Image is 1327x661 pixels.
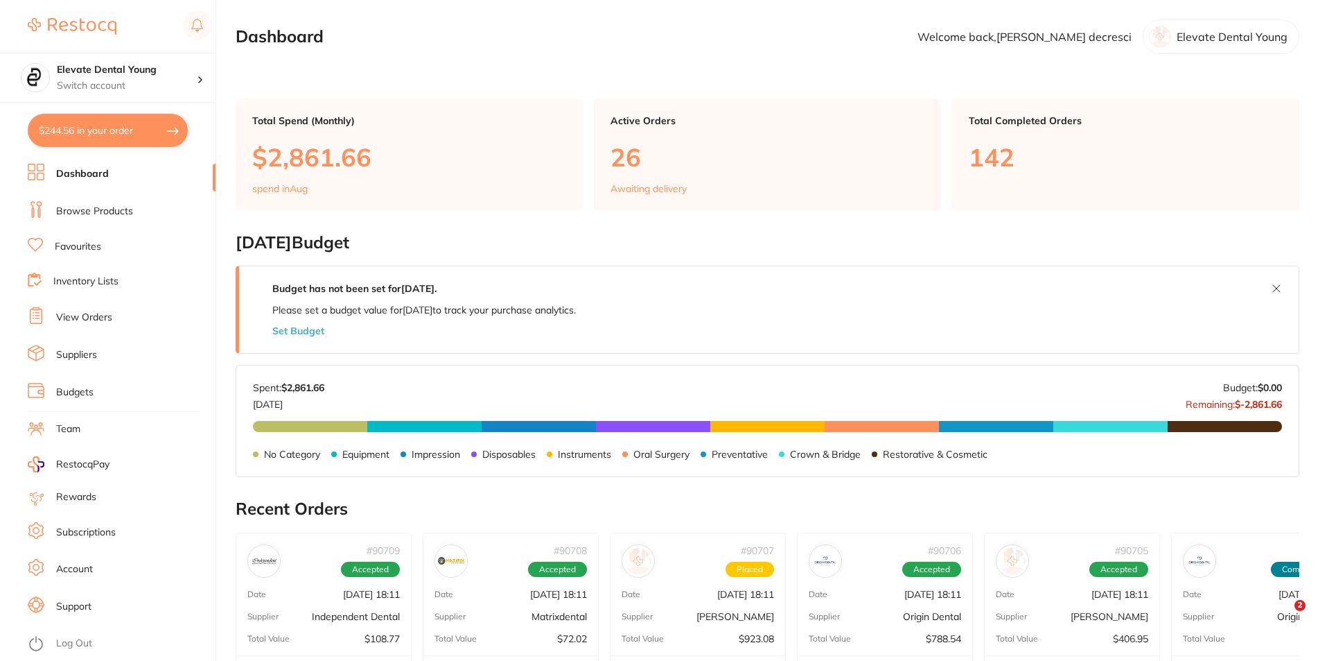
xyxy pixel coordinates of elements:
p: Oral Surgery [633,449,689,460]
img: Origin Dental [1186,548,1213,574]
span: Accepted [1089,562,1148,577]
p: [PERSON_NAME] [696,611,774,622]
p: Date [996,590,1014,599]
p: Total Value [434,634,477,644]
a: Dashboard [56,167,109,181]
a: RestocqPay [28,456,109,472]
a: Active Orders26Awaiting delivery [594,98,941,211]
img: RestocqPay [28,456,44,472]
p: Supplier [434,612,466,621]
a: Log Out [56,637,92,651]
p: Please set a budget value for [DATE] to track your purchase analytics. [272,304,576,316]
p: Disposables [482,449,536,460]
p: # 90705 [1115,545,1148,556]
a: Total Completed Orders142 [952,98,1299,211]
p: Supplier [1183,612,1214,621]
p: # 90706 [928,545,961,556]
p: Switch account [57,79,197,93]
p: [DATE] [253,393,324,410]
span: Accepted [341,562,400,577]
span: 2 [1294,600,1306,611]
p: Supplier [809,612,840,621]
img: Henry Schein Halas [625,548,651,574]
p: 26 [610,143,924,171]
img: Adam Dental [999,548,1026,574]
p: [DATE] 18:11 [1091,589,1148,600]
h2: Dashboard [236,27,324,46]
p: No Category [264,449,320,460]
p: Total Value [996,634,1038,644]
p: [DATE] 18:11 [343,589,400,600]
p: $788.54 [926,633,961,644]
a: Inventory Lists [53,275,118,289]
p: Crown & Bridge [790,449,861,460]
a: Favourites [55,240,101,254]
p: Date [1183,590,1202,599]
p: Remaining: [1186,393,1282,410]
p: Total Value [809,634,851,644]
p: [DATE] 18:11 [717,589,774,600]
a: Restocq Logo [28,10,116,42]
strong: $0.00 [1258,381,1282,394]
h2: Recent Orders [236,499,1299,519]
img: Independent Dental [251,548,277,574]
p: Date [809,590,827,599]
p: Active Orders [610,115,924,126]
p: Date [247,590,266,599]
img: Matrixdental [438,548,464,574]
p: Matrixdental [531,611,587,622]
a: Subscriptions [56,526,116,540]
p: Restorative & Cosmetic [883,449,987,460]
p: # 90709 [367,545,400,556]
img: Origin Dental [812,548,838,574]
p: Origin Dental [903,611,961,622]
p: Budget: [1223,382,1282,393]
p: Supplier [622,612,653,621]
strong: $2,861.66 [281,381,324,394]
button: Log Out [28,633,211,655]
p: Welcome back, [PERSON_NAME] decresci [917,31,1132,43]
img: Restocq Logo [28,18,116,35]
p: [PERSON_NAME] [1071,611,1148,622]
p: Impression [412,449,460,460]
p: Equipment [342,449,389,460]
p: Date [622,590,640,599]
a: Support [56,600,91,614]
p: $72.02 [557,633,587,644]
span: Accepted [528,562,587,577]
a: Team [56,422,80,436]
p: # 90707 [741,545,774,556]
p: # 90708 [554,545,587,556]
p: $923.08 [739,633,774,644]
p: $406.95 [1113,633,1148,644]
img: Elevate Dental Young [21,64,49,92]
button: Set Budget [272,325,324,336]
p: Date [434,590,453,599]
a: Account [56,563,93,576]
strong: $-2,861.66 [1235,398,1282,411]
p: Spent: [253,382,324,393]
a: Budgets [56,386,94,400]
p: 142 [969,143,1283,171]
a: Browse Products [56,205,133,218]
p: Total Value [622,634,664,644]
p: Total Value [1183,634,1225,644]
p: Elevate Dental Young [1177,31,1288,43]
span: Placed [726,562,774,577]
p: $2,861.66 [252,143,566,171]
a: Suppliers [56,348,97,362]
p: Total Value [247,634,290,644]
a: View Orders [56,311,112,325]
p: Preventative [712,449,768,460]
button: $244.56 in your order [28,114,188,147]
p: spend in Aug [252,183,308,194]
p: Total Spend (Monthly) [252,115,566,126]
p: [DATE] 18:11 [904,589,961,600]
p: Supplier [247,612,279,621]
p: Independent Dental [312,611,400,622]
strong: Budget has not been set for [DATE] . [272,282,437,295]
h2: [DATE] Budget [236,233,1299,252]
a: Rewards [56,490,96,504]
h4: Elevate Dental Young [57,63,197,77]
span: RestocqPay [56,458,109,472]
